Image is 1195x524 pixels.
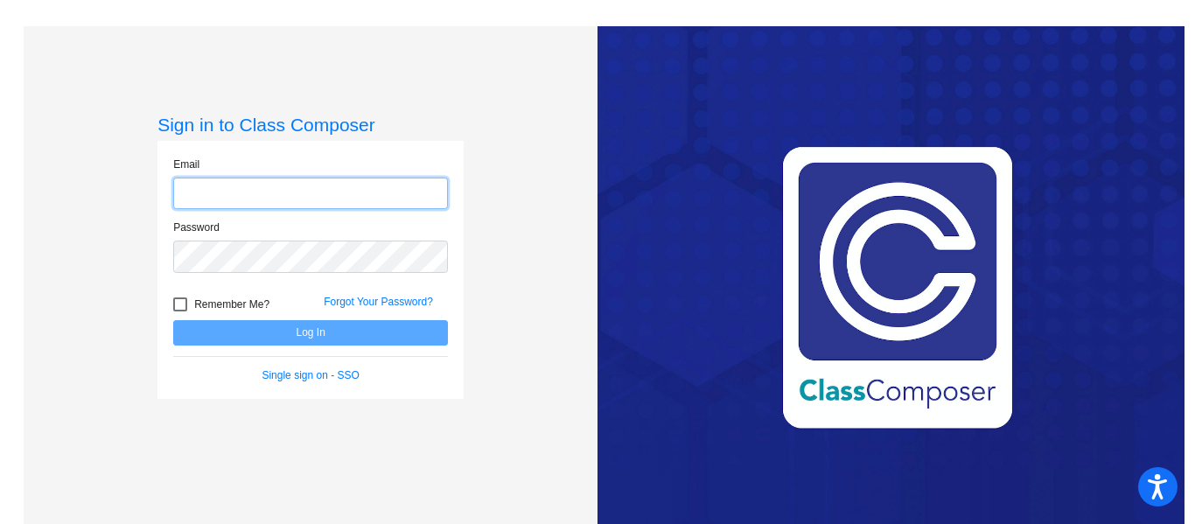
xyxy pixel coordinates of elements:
a: Single sign on - SSO [262,369,359,381]
span: Remember Me? [194,294,269,315]
button: Log In [173,320,448,346]
label: Password [173,220,220,235]
h3: Sign in to Class Composer [157,114,464,136]
label: Email [173,157,199,172]
a: Forgot Your Password? [324,296,433,308]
